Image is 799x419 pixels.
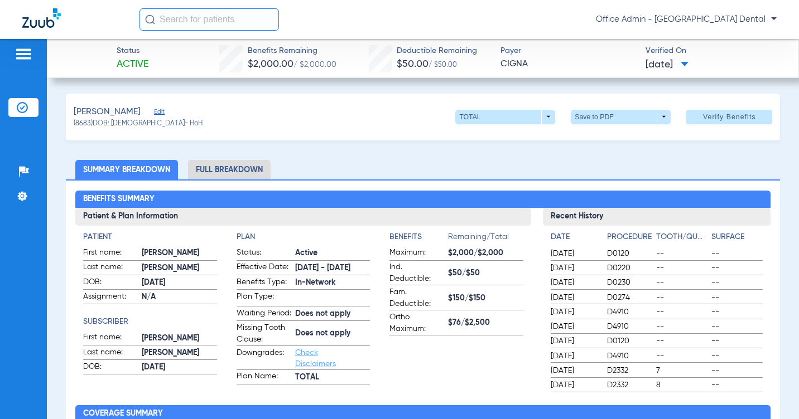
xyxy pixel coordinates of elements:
[686,110,772,124] button: Verify Benefits
[295,328,370,339] span: Does not apply
[448,267,523,279] span: $50/$50
[646,45,781,57] span: Verified On
[500,45,636,57] span: Payer
[656,306,707,318] span: --
[83,247,138,260] span: First name:
[551,262,598,274] span: [DATE]
[237,247,291,260] span: Status:
[142,333,216,344] span: [PERSON_NAME]
[607,365,653,376] span: D2332
[551,231,598,243] h4: Date
[455,110,555,124] button: TOTAL
[551,365,598,376] span: [DATE]
[142,362,216,373] span: [DATE]
[711,248,763,259] span: --
[397,59,429,69] span: $50.00
[543,208,771,226] h3: Recent History
[571,110,671,124] button: Save to PDF
[607,231,653,243] h4: Procedure
[429,62,457,69] span: / $50.00
[607,379,653,391] span: D2332
[711,231,763,247] app-breakdown-title: Surface
[83,316,216,328] h4: Subscriber
[607,248,653,259] span: D0120
[83,276,138,290] span: DOB:
[596,14,777,25] span: Office Admin - [GEOGRAPHIC_DATA] Dental
[389,311,444,335] span: Ortho Maximum:
[607,306,653,318] span: D4910
[500,57,636,71] span: CIGNA
[607,335,653,347] span: D0120
[551,306,598,318] span: [DATE]
[389,247,444,260] span: Maximum:
[188,160,271,179] li: Full Breakdown
[551,321,598,332] span: [DATE]
[75,208,531,226] h3: Patient & Plan Information
[656,365,707,376] span: 7
[551,335,598,347] span: [DATE]
[295,277,370,289] span: In-Network
[237,276,291,290] span: Benefits Type:
[656,350,707,362] span: --
[711,321,763,332] span: --
[448,293,523,304] span: $150/$150
[646,58,689,72] span: [DATE]
[142,291,216,303] span: N/A
[83,347,138,360] span: Last name:
[656,277,707,288] span: --
[142,277,216,289] span: [DATE]
[75,160,178,179] li: Summary Breakdown
[656,379,707,391] span: 8
[711,365,763,376] span: --
[83,291,138,304] span: Assignment:
[656,321,707,332] span: --
[711,292,763,303] span: --
[142,247,216,259] span: [PERSON_NAME]
[295,247,370,259] span: Active
[83,231,216,243] h4: Patient
[551,248,598,259] span: [DATE]
[154,108,164,119] span: Edit
[145,14,155,25] img: Search Icon
[551,292,598,303] span: [DATE]
[397,45,477,57] span: Deductible Remaining
[711,335,763,347] span: --
[83,261,138,275] span: Last name:
[448,317,523,329] span: $76/$2,500
[607,350,653,362] span: D4910
[237,291,291,306] span: Plan Type:
[711,231,763,243] h4: Surface
[293,61,336,69] span: / $2,000.00
[607,292,653,303] span: D0274
[607,321,653,332] span: D4910
[83,361,138,374] span: DOB:
[389,286,444,310] span: Fam. Deductible:
[656,231,707,243] h4: Tooth/Quad
[248,59,293,69] span: $2,000.00
[448,231,523,247] span: Remaining/Total
[74,119,203,129] span: (8683) DOB: [DEMOGRAPHIC_DATA] - HoH
[551,231,598,247] app-breakdown-title: Date
[703,113,756,121] span: Verify Benefits
[74,105,141,119] span: [PERSON_NAME]
[607,231,653,247] app-breakdown-title: Procedure
[711,277,763,288] span: --
[22,8,61,28] img: Zuub Logo
[607,277,653,288] span: D0230
[656,262,707,274] span: --
[656,335,707,347] span: --
[117,57,148,71] span: Active
[607,262,653,274] span: D0220
[389,231,448,243] h4: Benefits
[389,261,444,285] span: Ind. Deductible:
[237,231,370,243] app-breakdown-title: Plan
[448,247,523,259] span: $2,000/$2,000
[15,47,32,61] img: hamburger-icon
[237,261,291,275] span: Effective Date:
[389,231,448,247] app-breakdown-title: Benefits
[551,379,598,391] span: [DATE]
[551,350,598,362] span: [DATE]
[117,45,148,57] span: Status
